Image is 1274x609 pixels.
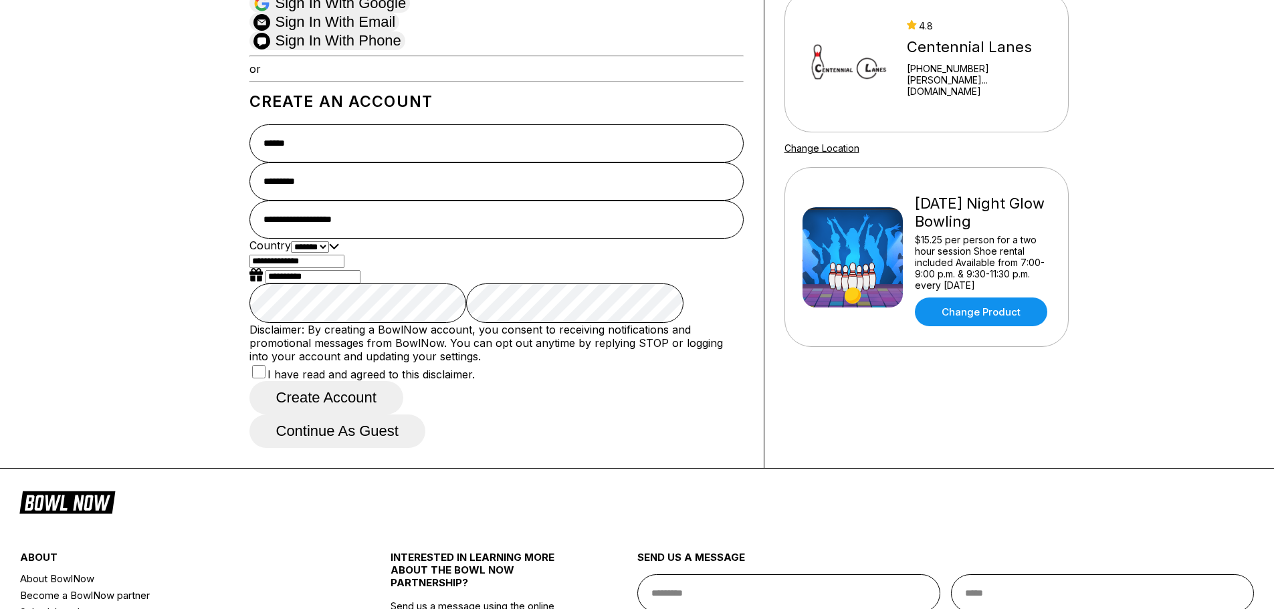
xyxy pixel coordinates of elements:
label: Country [249,239,291,252]
div: [DATE] Night Glow Bowling [915,195,1051,231]
div: [PHONE_NUMBER] [907,63,1050,74]
button: Sign in with Phone [249,31,405,50]
div: Centennial Lanes [907,38,1050,56]
button: Create account [249,381,403,414]
img: Friday Night Glow Bowling [803,207,903,308]
div: about [20,551,328,570]
a: Become a BowlNow partner [20,587,328,604]
input: I have read and agreed to this disclaimer. [252,365,266,378]
a: Change Location [784,142,859,154]
label: Disclaimer: By creating a BowlNow account, you consent to receiving notifications and promotional... [249,323,723,363]
label: I have read and agreed to this disclaimer. [249,368,475,381]
a: [PERSON_NAME]...[DOMAIN_NAME] [907,74,1050,97]
img: Centennial Lanes [803,11,895,112]
div: 4.8 [907,20,1050,31]
button: Sign in with Email [249,13,400,31]
div: or [249,55,744,82]
button: Continue as guest [249,414,425,448]
div: $15.25 per person for a two hour session Shoe rental included Available from 7:00-9:00 p.m. & 9:3... [915,234,1051,291]
span: Sign in with Phone [276,32,401,49]
a: Change Product [915,297,1047,326]
div: INTERESTED IN LEARNING MORE ABOUT THE BOWL NOW PARTNERSHIP? [391,551,576,600]
a: About BowlNow [20,570,328,587]
span: Sign in with Email [276,13,396,31]
div: send us a message [637,551,1255,574]
h1: Create an account [249,92,744,111]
